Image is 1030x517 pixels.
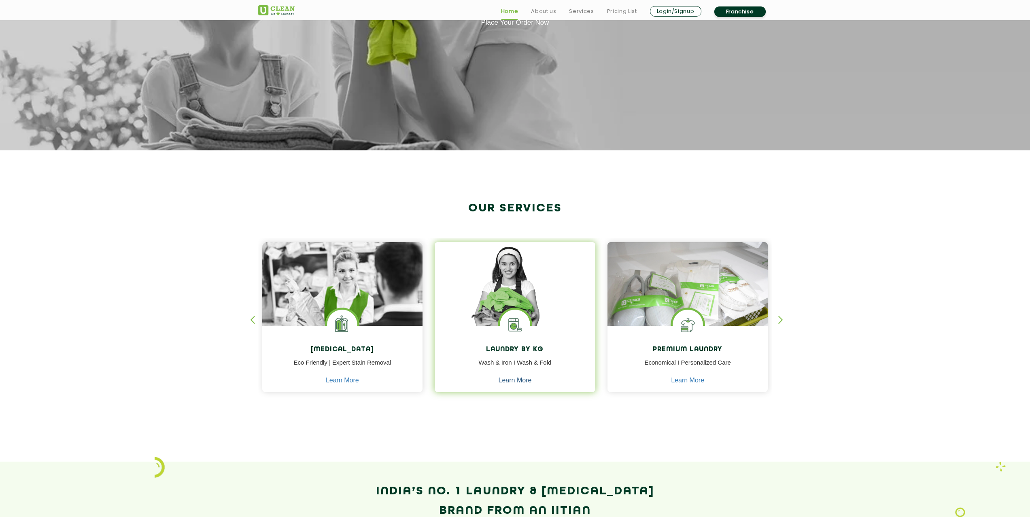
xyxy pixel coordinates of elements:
[435,242,595,349] img: a girl with laundry basket
[607,6,637,16] a: Pricing List
[614,358,762,376] p: Economical I Personalized Care
[671,377,704,384] a: Learn More
[268,346,417,354] h4: [MEDICAL_DATA]
[441,358,589,376] p: Wash & Iron I Wash & Fold
[262,242,423,371] img: Drycleaners near me
[481,19,549,27] a: Place Your Order Now
[155,457,165,478] img: icon_2.png
[531,6,556,16] a: About us
[714,6,766,17] a: Franchise
[501,6,518,16] a: Home
[500,310,530,340] img: laundry washing machine
[268,358,417,376] p: Eco Friendly | Expert Stain Removal
[996,462,1006,472] img: Laundry wash and iron
[569,6,594,16] a: Services
[614,346,762,354] h4: Premium Laundry
[327,310,357,340] img: Laundry Services near me
[258,202,772,215] h2: Our Services
[326,377,359,384] a: Learn More
[607,242,768,349] img: laundry done shoes and clothes
[499,377,532,384] a: Learn More
[650,6,701,17] a: Login/Signup
[441,346,589,354] h4: Laundry by Kg
[258,5,295,15] img: UClean Laundry and Dry Cleaning
[673,310,703,340] img: Shoes Cleaning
